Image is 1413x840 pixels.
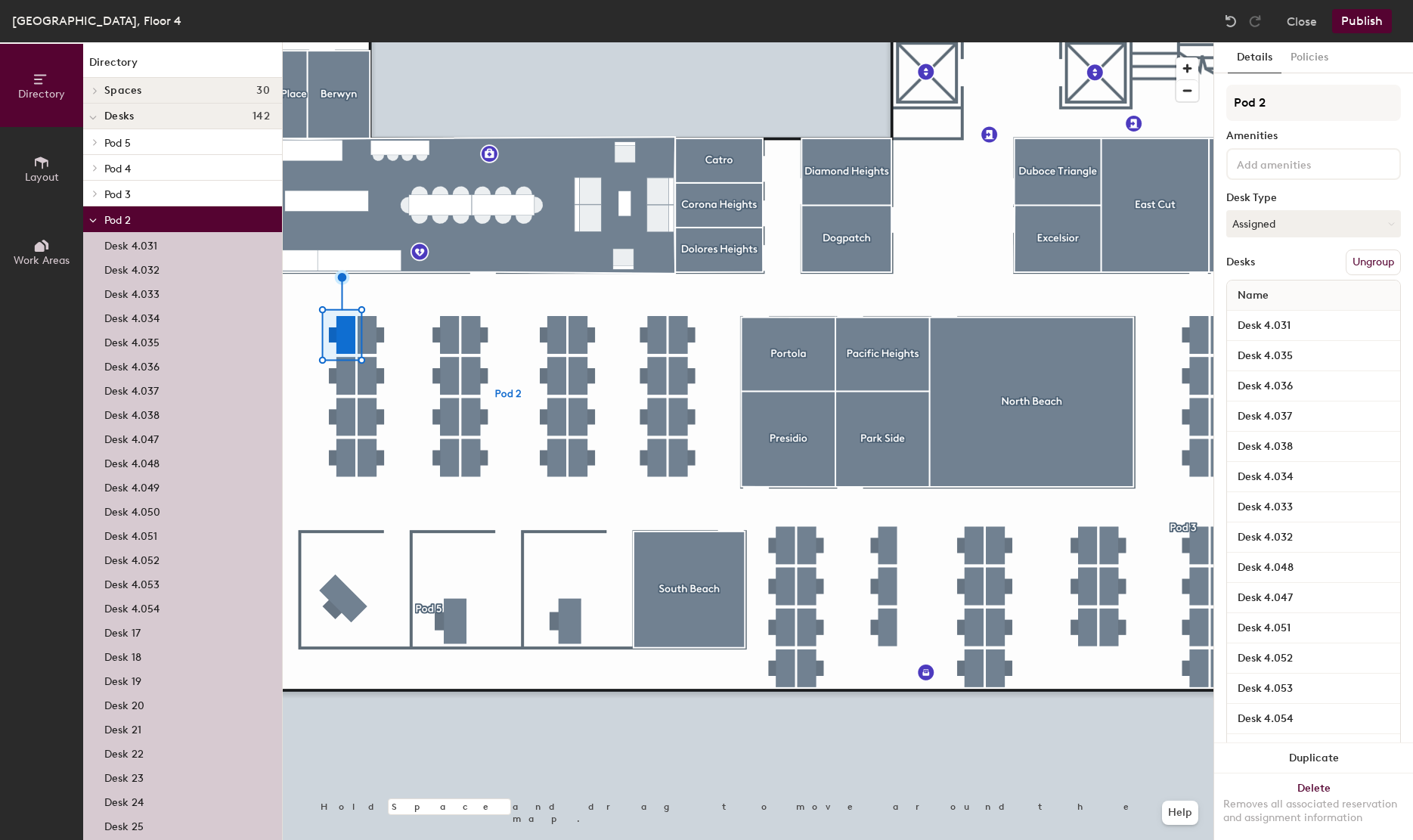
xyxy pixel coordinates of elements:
span: Pod 5 [104,137,131,150]
span: Pod 2 [104,214,131,227]
span: Layout [25,171,59,184]
p: Desk 4.033 [104,284,160,301]
button: Help [1162,801,1198,825]
p: Desk 4.037 [104,380,159,398]
p: Desk 4.053 [104,574,160,591]
div: Desks [1226,256,1255,268]
input: Unnamed desk [1230,466,1397,488]
input: Unnamed desk [1230,497,1397,518]
p: Desk 4.035 [104,332,160,349]
div: Removes all associated reservation and assignment information [1223,798,1404,825]
input: Unnamed desk [1230,315,1397,336]
p: Desk 4.032 [104,259,160,277]
input: Unnamed desk [1230,708,1397,730]
input: Unnamed desk [1230,346,1397,367]
p: Desk 4.038 [104,405,160,422]
img: Undo [1223,14,1238,29]
p: Desk 4.050 [104,501,160,519]
p: Desk 23 [104,767,144,785]
button: Close [1287,9,1317,33]
p: Desk 4.049 [104,477,160,494]
input: Unnamed desk [1230,678,1397,699]
input: Unnamed desk [1230,587,1397,609]
button: Ungroup [1346,250,1401,275]
input: Unnamed desk [1230,618,1397,639]
button: Assigned [1226,210,1401,237]
input: Unnamed desk [1230,557,1397,578]
input: Unnamed desk [1230,739,1397,760]
p: Desk 4.047 [104,429,159,446]
p: Desk 4.048 [104,453,160,470]
button: Details [1228,42,1281,73]
p: Desk 24 [104,792,144,809]
span: Name [1230,282,1276,309]
p: Desk 25 [104,816,144,833]
span: Directory [18,88,65,101]
p: Desk 19 [104,671,141,688]
span: Pod 4 [104,163,131,175]
input: Unnamed desk [1230,527,1397,548]
input: Unnamed desk [1230,376,1397,397]
p: Desk 4.031 [104,235,157,253]
p: Desk 4.052 [104,550,160,567]
button: DeleteRemoves all associated reservation and assignment information [1214,773,1413,840]
span: 142 [253,110,270,122]
p: Desk 21 [104,719,141,736]
span: 30 [256,85,270,97]
p: Desk 17 [104,622,141,640]
p: Desk 4.036 [104,356,160,374]
span: Desks [104,110,134,122]
input: Add amenities [1234,154,1370,172]
input: Unnamed desk [1230,406,1397,427]
div: Desk Type [1226,192,1401,204]
p: Desk 22 [104,743,144,761]
input: Unnamed desk [1230,436,1397,457]
span: Spaces [104,85,142,97]
h1: Directory [83,54,282,78]
p: Desk 4.034 [104,308,160,325]
span: Pod 3 [104,188,131,201]
p: Desk 4.051 [104,525,157,543]
p: Desk 4.054 [104,598,160,615]
button: Publish [1332,9,1392,33]
div: Amenities [1226,130,1401,142]
button: Policies [1281,42,1337,73]
p: Desk 18 [104,646,141,664]
span: Work Areas [14,254,70,267]
button: Duplicate [1214,743,1413,773]
input: Unnamed desk [1230,648,1397,669]
p: Desk 20 [104,695,144,712]
div: [GEOGRAPHIC_DATA], Floor 4 [12,11,181,30]
img: Redo [1247,14,1263,29]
